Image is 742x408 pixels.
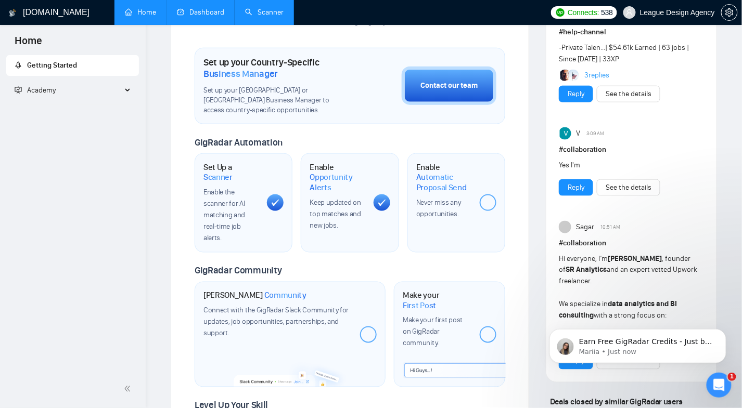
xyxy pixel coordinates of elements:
h1: Enable [416,162,471,193]
span: rocket [15,61,22,69]
strong: SR Analytics [566,266,607,274]
span: GigRadar Automation [195,137,283,148]
span: Connect with the GigRadar Slack Community for updates, job opportunities, partnerships, and support. [203,306,349,338]
span: 10:51 AM [601,222,621,232]
button: Reply [559,86,593,102]
img: V [560,127,572,140]
span: Connects: [568,7,599,18]
span: Yes I'm [559,161,580,169]
span: Hi everyone, I’m , founder of and an expert vetted Upwork freelancer. We specialize in with a str... [559,254,697,343]
img: logo [9,5,16,21]
span: Sagar [576,221,594,233]
img: Anisuzzaman Khan [569,70,580,81]
span: Home [6,33,50,55]
a: See the details [606,88,651,100]
button: See the details [597,179,660,196]
span: Enable the scanner for AI matching and real-time job alerts. [203,188,245,242]
div: Contact our team [420,80,478,91]
h1: Make your [403,291,471,311]
button: See the details [597,86,660,102]
span: Set up your [GEOGRAPHIC_DATA] or [GEOGRAPHIC_DATA] Business Manager to access country-specific op... [203,86,350,115]
button: setting [721,4,738,21]
a: Private Talen... [561,43,605,52]
span: Opportunity Alerts [310,172,365,192]
span: GigRadar Community [195,265,282,277]
h1: # help-channel [559,27,704,38]
span: Never miss any opportunities. [416,198,461,218]
h1: Set up your Country-Specific [203,57,350,80]
span: Academy [27,86,56,95]
iframe: Intercom live chat [707,373,732,398]
span: V [576,128,580,139]
iframe: Intercom notifications message [534,307,742,380]
a: homeHome [125,8,156,17]
h1: Set Up a [203,162,259,182]
span: Community [264,291,306,301]
span: fund-projection-screen [15,86,22,94]
span: double-left [124,384,134,394]
img: slackcommunity-bg.png [234,360,348,387]
span: Make your first post on GigRadar community. [403,316,463,348]
span: Business Manager [203,68,278,80]
span: user [626,9,633,16]
strong: data analytics and BI consulting [559,300,677,320]
a: searchScanner [245,8,284,17]
a: Reply [568,182,584,193]
h1: # collaboration [559,144,704,155]
img: upwork-logo.png [556,8,565,17]
li: Getting Started [6,55,139,76]
a: dashboardDashboard [177,8,224,17]
span: 3:09 AM [587,129,605,138]
a: setting [721,8,738,17]
span: 1 [728,373,736,381]
h1: # collaboration [559,238,704,249]
span: Academy [15,86,56,95]
span: 538 [602,7,613,18]
span: Automatic Proposal Send [416,172,471,192]
strong: [PERSON_NAME] [608,254,662,263]
span: Scanner [203,172,233,182]
span: First Post [403,301,436,311]
a: See the details [606,182,651,193]
button: Reply [559,179,593,196]
h1: [PERSON_NAME] [203,291,306,301]
span: Keep updated on top matches and new jobs. [310,198,361,230]
a: Reply [568,88,584,100]
h1: Enable [310,162,365,193]
span: - | $54.61k Earned | 63 jobs | Since [DATE] | 33XP [559,43,689,63]
button: Contact our team [402,67,496,105]
span: Getting Started [27,61,77,70]
a: 3replies [584,70,609,81]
